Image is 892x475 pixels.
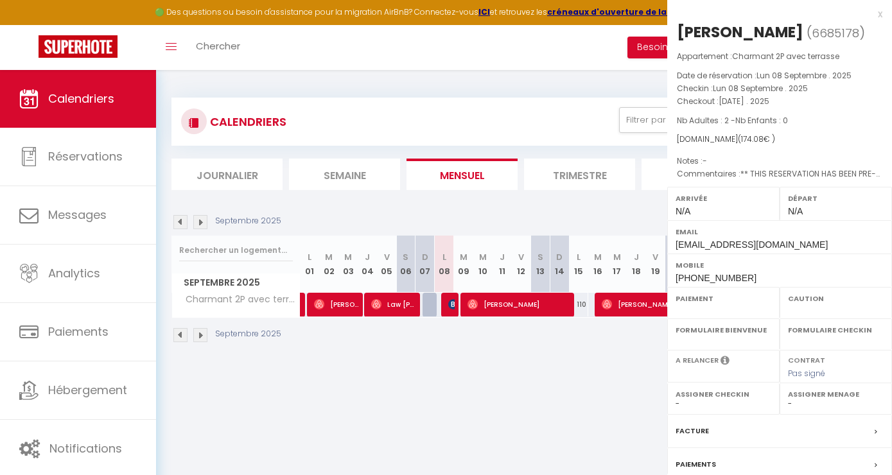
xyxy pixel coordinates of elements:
label: Départ [788,192,884,205]
span: Lun 08 Septembre . 2025 [713,83,808,94]
span: 174.08 [741,134,764,144]
span: Pas signé [788,368,825,379]
i: Sélectionner OUI si vous souhaiter envoyer les séquences de messages post-checkout [721,355,730,369]
span: [PHONE_NUMBER] [676,273,756,283]
label: Paiement [676,292,771,305]
span: ( ) [807,24,865,42]
span: ( € ) [738,134,775,144]
p: Checkout : [677,95,882,108]
div: x [667,6,882,22]
button: Ouvrir le widget de chat LiveChat [10,5,49,44]
label: Arrivée [676,192,771,205]
span: [DATE] . 2025 [719,96,769,107]
label: Formulaire Bienvenue [676,324,771,336]
label: Assigner Menage [788,388,884,401]
label: Email [676,225,884,238]
span: Lun 08 Septembre . 2025 [756,70,852,81]
p: Commentaires : [677,168,882,180]
label: Formulaire Checkin [788,324,884,336]
label: Mobile [676,259,884,272]
label: Assigner Checkin [676,388,771,401]
p: Date de réservation : [677,69,882,82]
span: Charmant 2P avec terrasse [732,51,839,62]
p: Notes : [677,155,882,168]
p: Checkin : [677,82,882,95]
label: Caution [788,292,884,305]
label: Facture [676,424,709,438]
span: Nb Enfants : 0 [735,115,788,126]
span: 6685178 [812,25,859,41]
div: [DOMAIN_NAME] [677,134,882,146]
label: A relancer [676,355,719,366]
p: Appartement : [677,50,882,63]
span: N/A [676,206,690,216]
label: Paiements [676,458,716,471]
span: Nb Adultes : 2 - [677,115,788,126]
div: [PERSON_NAME] [677,22,803,42]
label: Contrat [788,355,825,363]
span: [EMAIL_ADDRESS][DOMAIN_NAME] [676,239,828,250]
span: - [703,155,707,166]
span: N/A [788,206,803,216]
